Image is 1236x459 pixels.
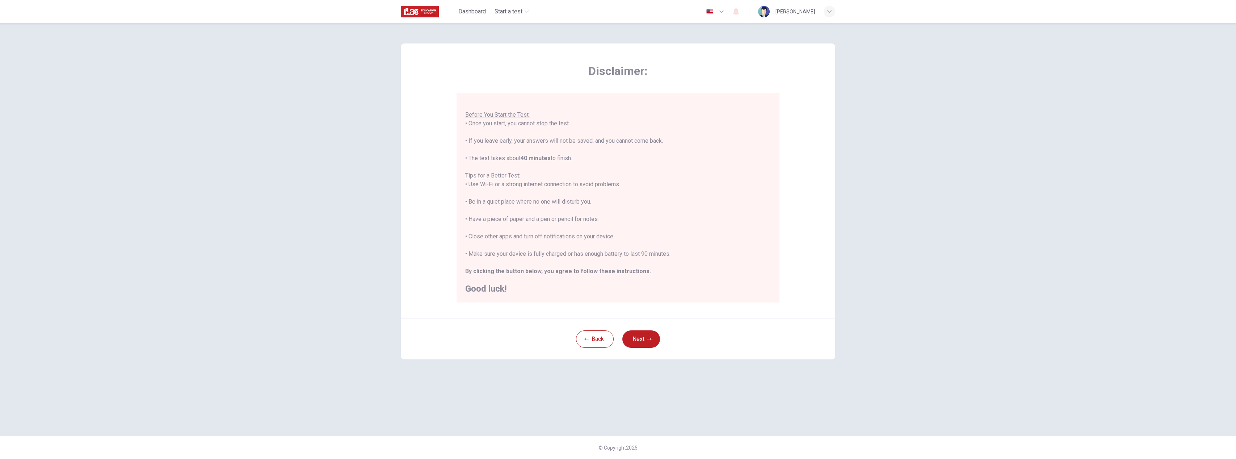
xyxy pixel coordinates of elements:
[521,155,551,162] b: 40 minutes
[598,445,638,451] span: © Copyright 2025
[576,330,614,348] button: Back
[622,330,660,348] button: Next
[401,4,439,19] img: ILAC logo
[465,93,771,293] div: You are about to start a . • Once you start, you cannot stop the test. • If you leave early, your...
[457,64,779,78] span: Disclaimer:
[758,6,770,17] img: Profile picture
[495,7,522,16] span: Start a test
[705,9,714,14] img: en
[465,111,530,118] u: Before You Start the Test:
[465,172,520,179] u: Tips for a Better Test:
[458,7,486,16] span: Dashboard
[492,5,532,18] button: Start a test
[465,268,651,275] b: By clicking the button below, you agree to follow these instructions.
[401,4,455,19] a: ILAC logo
[455,5,489,18] button: Dashboard
[775,7,815,16] div: [PERSON_NAME]
[465,284,771,293] h2: Good luck!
